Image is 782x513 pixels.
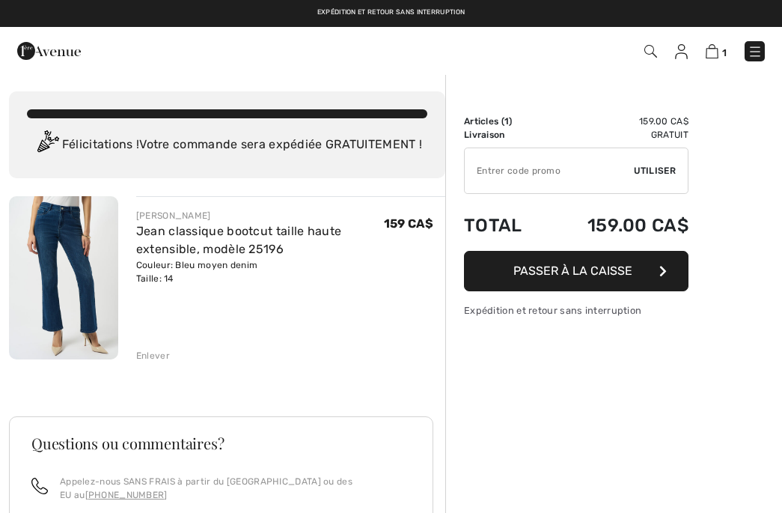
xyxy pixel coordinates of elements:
a: 1 [706,42,727,60]
td: Articles ( ) [464,115,546,128]
span: 1 [722,47,727,58]
img: Mes infos [675,44,688,59]
a: 1ère Avenue [17,43,81,57]
div: Enlever [136,349,170,362]
td: 159.00 CA$ [546,115,688,128]
input: Code promo [465,148,634,193]
img: Menu [748,44,763,59]
td: 159.00 CA$ [546,200,688,251]
img: Jean classique bootcut taille haute extensible, modèle 25196 [9,196,118,359]
p: Appelez-nous SANS FRAIS à partir du [GEOGRAPHIC_DATA] ou des EU au [60,475,411,502]
div: Félicitations ! Votre commande sera expédiée GRATUITEMENT ! [27,130,427,160]
img: Panier d'achat [706,44,718,58]
span: Utiliser [634,164,676,177]
td: Total [464,200,546,251]
div: Expédition et retour sans interruption [464,303,688,318]
img: Recherche [644,45,657,58]
span: 159 CA$ [384,216,433,231]
img: Congratulation2.svg [32,130,62,160]
img: call [31,478,48,494]
div: [PERSON_NAME] [136,209,384,222]
a: [PHONE_NUMBER] [85,490,168,500]
img: 1ère Avenue [17,36,81,66]
span: Passer à la caisse [513,264,632,278]
button: Passer à la caisse [464,251,688,291]
a: Jean classique bootcut taille haute extensible, modèle 25196 [136,224,342,256]
td: Gratuit [546,128,688,142]
span: 1 [504,116,509,127]
div: Couleur: Bleu moyen denim Taille: 14 [136,258,384,285]
h3: Questions ou commentaires? [31,436,411,451]
td: Livraison [464,128,546,142]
